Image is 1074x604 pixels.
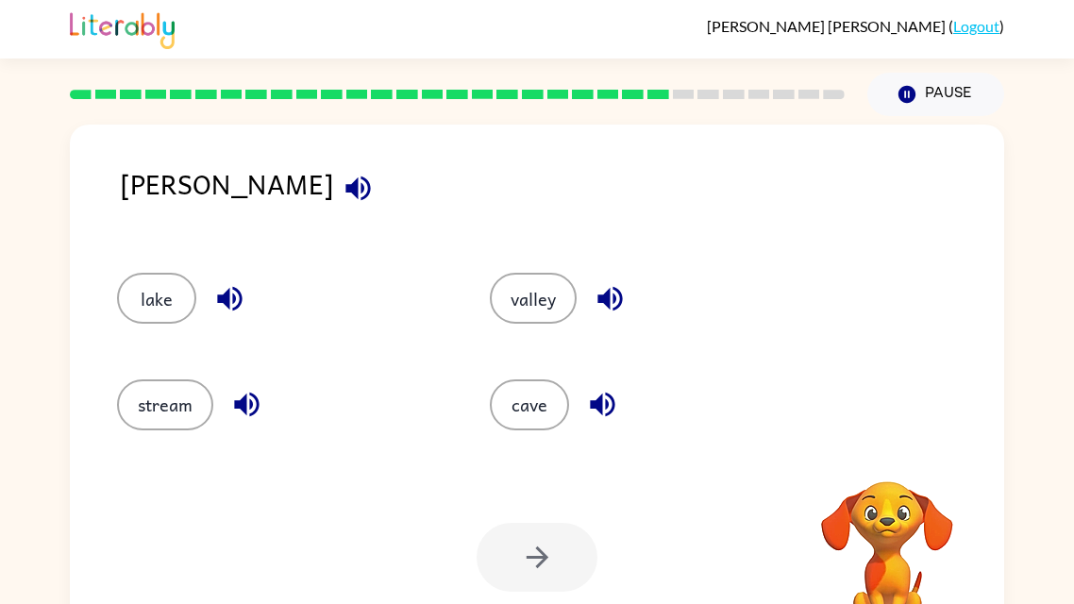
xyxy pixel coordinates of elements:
[117,379,213,430] button: stream
[117,273,196,324] button: lake
[867,73,1004,116] button: Pause
[120,162,1004,235] div: [PERSON_NAME]
[70,8,175,49] img: Literably
[490,379,569,430] button: cave
[707,17,1004,35] div: ( )
[707,17,948,35] span: [PERSON_NAME] [PERSON_NAME]
[490,273,577,324] button: valley
[953,17,999,35] a: Logout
